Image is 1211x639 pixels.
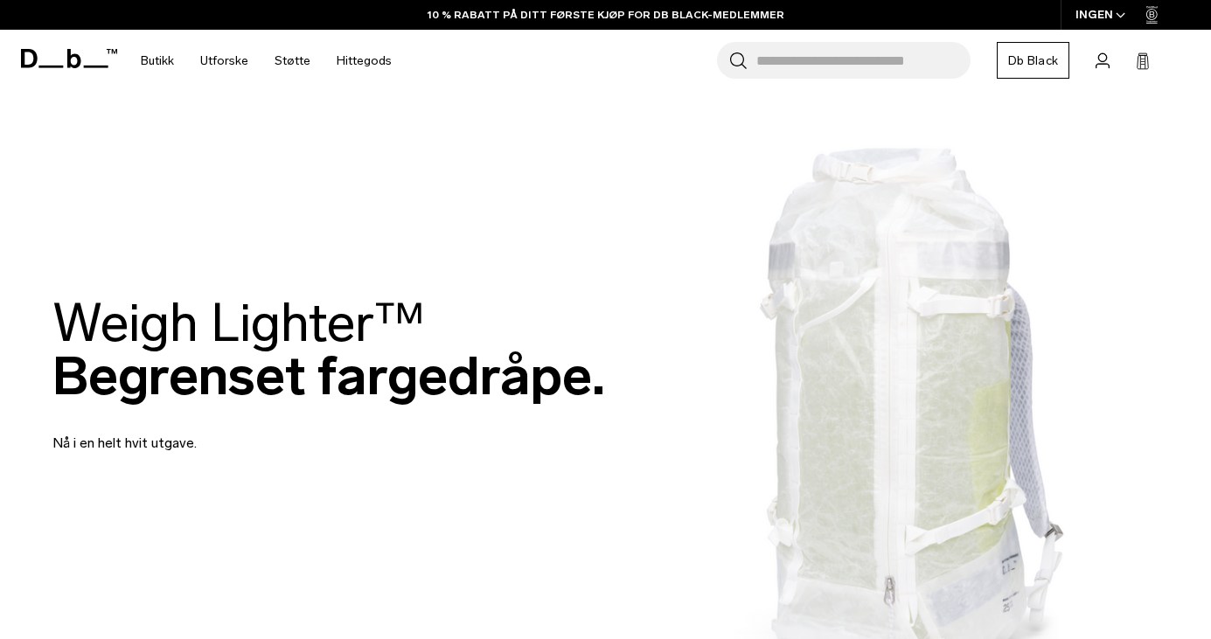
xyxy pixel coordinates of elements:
a: Butikk [141,30,174,92]
font: Støtte [275,53,310,68]
font: Hittegods [337,53,392,68]
font: INGEN [1075,8,1113,21]
font: Utforske [200,53,248,68]
font: 10 % RABATT PÅ DITT FØRSTE KJØP FOR DB BLACK-MEDLEMMER [428,9,784,21]
a: 10 % RABATT PÅ DITT FØRSTE KJØP FOR DB BLACK-MEDLEMMER [428,7,784,23]
a: Hittegods [337,30,392,92]
a: Utforske [200,30,248,92]
font: Begrenset fargedråpe. [52,344,605,408]
font: Butikk [141,53,174,68]
font: Weigh Lighter™ [52,291,425,355]
font: Nå i en helt hvit utgave. [52,434,197,451]
a: Db Black [997,42,1069,79]
a: Støtte [275,30,310,92]
font: Db Black [1008,53,1058,68]
nav: Hovednavigasjon [128,30,405,92]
